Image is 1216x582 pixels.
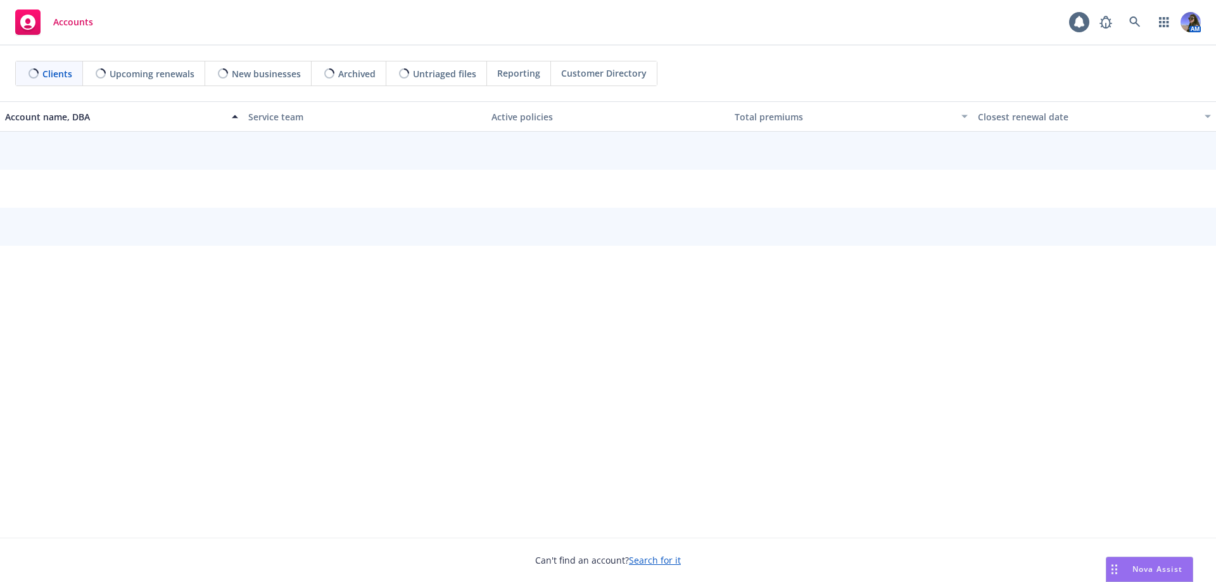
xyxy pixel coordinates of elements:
img: photo [1181,12,1201,32]
button: Closest renewal date [973,101,1216,132]
span: New businesses [232,67,301,80]
div: Active policies [491,110,725,123]
button: Total premiums [730,101,973,132]
span: Reporting [497,66,540,80]
a: Search [1122,9,1148,35]
a: Switch app [1151,9,1177,35]
span: Accounts [53,17,93,27]
span: Nova Assist [1132,564,1182,574]
span: Upcoming renewals [110,67,194,80]
span: Clients [42,67,72,80]
button: Active policies [486,101,730,132]
button: Service team [243,101,486,132]
a: Report a Bug [1093,9,1118,35]
a: Accounts [10,4,98,40]
div: Account name, DBA [5,110,224,123]
button: Nova Assist [1106,557,1193,582]
div: Service team [248,110,481,123]
span: Can't find an account? [535,554,681,567]
a: Search for it [629,554,681,566]
span: Customer Directory [561,66,647,80]
div: Drag to move [1106,557,1122,581]
span: Untriaged files [413,67,476,80]
div: Total premiums [735,110,954,123]
span: Archived [338,67,376,80]
div: Closest renewal date [978,110,1197,123]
